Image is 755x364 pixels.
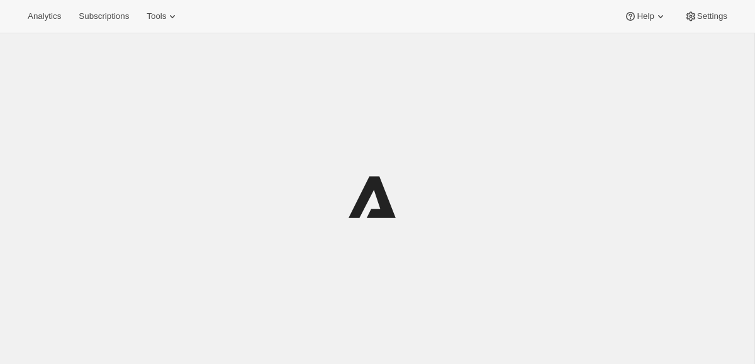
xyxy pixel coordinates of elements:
span: Help [637,11,654,21]
span: Settings [697,11,727,21]
button: Analytics [20,8,69,25]
button: Settings [677,8,735,25]
button: Tools [139,8,186,25]
span: Tools [147,11,166,21]
span: Subscriptions [79,11,129,21]
button: Help [617,8,674,25]
span: Analytics [28,11,61,21]
button: Subscriptions [71,8,137,25]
